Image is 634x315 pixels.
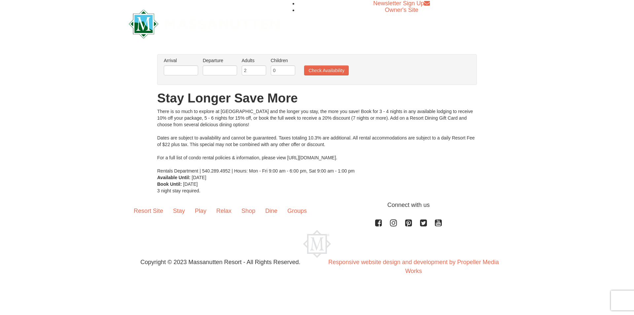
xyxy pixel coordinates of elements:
[271,57,295,64] label: Children
[183,181,198,187] span: [DATE]
[203,57,237,64] label: Departure
[236,201,260,221] a: Shop
[164,57,198,64] label: Arrival
[157,175,191,180] strong: Available Until:
[129,201,505,210] p: Connect with us
[157,188,200,193] span: 3 night stay required.
[124,258,317,267] p: Copyright © 2023 Massanutten Resort - All Rights Reserved.
[157,92,477,105] h1: Stay Longer Save More
[129,201,168,221] a: Resort Site
[129,15,280,31] a: Massanutten Resort
[157,108,477,174] div: There is so much to explore at [GEOGRAPHIC_DATA] and the longer you stay, the more you save! Book...
[260,201,282,221] a: Dine
[190,201,211,221] a: Play
[129,10,280,38] img: Massanutten Resort Logo
[168,201,190,221] a: Stay
[211,201,236,221] a: Relax
[328,259,499,274] a: Responsive website design and development by Propeller Media Works
[303,230,331,258] img: Massanutten Resort Logo
[385,7,418,13] a: Owner's Site
[304,65,349,75] button: Check Availability
[192,175,206,180] span: [DATE]
[157,181,182,187] strong: Book Until:
[282,201,312,221] a: Groups
[242,57,266,64] label: Adults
